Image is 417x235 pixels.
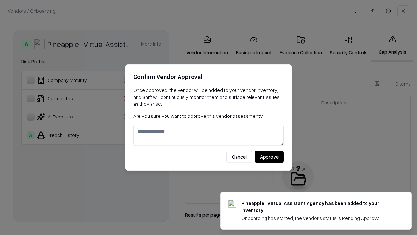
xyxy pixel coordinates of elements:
[241,200,396,213] div: Pineapple | Virtual Assistant Agency has been added to your inventory
[228,200,236,208] img: trypineapple.com
[241,215,396,222] div: Onboarding has started, the vendor's status is Pending Approval.
[255,151,284,163] button: Approve
[133,113,284,119] p: Are you sure you want to approve this vendor assessment?
[226,151,252,163] button: Cancel
[133,87,284,107] p: Once approved, the vendor will be added to your Vendor Inventory, and Shift will continuously mon...
[133,72,284,82] h2: Confirm Vendor Approval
